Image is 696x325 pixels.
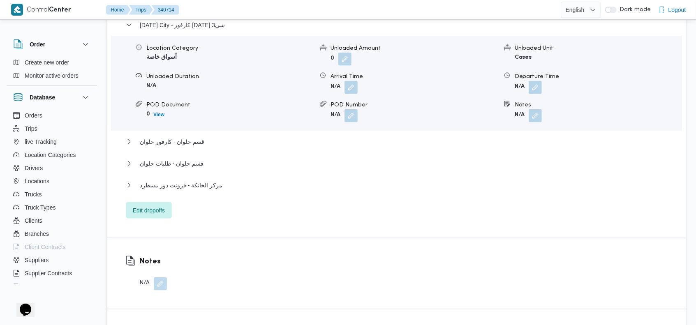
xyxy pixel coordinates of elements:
[13,92,90,102] button: Database
[25,176,49,186] span: Locations
[10,56,94,69] button: Create new order
[515,55,532,60] b: Cases
[25,124,37,134] span: Trips
[25,229,49,239] span: Branches
[10,122,94,135] button: Trips
[140,180,222,190] span: مركز الخانكة - فرونت دور مسطرد
[25,111,42,120] span: Orders
[10,254,94,267] button: Suppliers
[133,205,165,215] span: Edit dropoffs
[655,2,689,18] button: Logout
[146,111,150,117] b: 0
[7,109,97,287] div: Database
[515,101,682,109] div: Notes
[25,216,42,226] span: Clients
[25,203,55,212] span: Truck Types
[146,72,313,81] div: Unloaded Duration
[10,240,94,254] button: Client Contracts
[10,69,94,82] button: Monitor active orders
[515,72,682,81] div: Departure Time
[10,280,94,293] button: Devices
[10,161,94,175] button: Drivers
[146,101,313,109] div: POD Document
[139,277,167,290] div: N/A
[331,72,497,81] div: Arrival Time
[10,214,94,227] button: Clients
[140,159,203,168] span: قسم حلوان - طلبات حلوان
[30,92,55,102] h3: Database
[10,201,94,214] button: Truck Types
[25,268,72,278] span: Supplier Contracts
[106,5,131,15] button: Home
[25,58,69,67] span: Create new order
[10,188,94,201] button: Trucks
[668,5,686,15] span: Logout
[25,281,45,291] span: Devices
[7,56,97,85] div: Order
[126,180,668,190] button: مركز الخانكة - فرونت دور مسطرد
[111,36,682,131] div: [DATE] City - كارفور [DATE] سي3
[25,189,42,199] span: Trucks
[25,255,49,265] span: Suppliers
[25,71,79,81] span: Monitor active orders
[331,44,497,53] div: Unloaded Amount
[10,175,94,188] button: Locations
[331,56,334,61] b: 0
[153,112,164,118] b: View
[515,44,682,53] div: Unloaded Unit
[146,83,156,88] b: N/A
[151,5,179,15] button: 340714
[10,109,94,122] button: Orders
[331,113,340,118] b: N/A
[49,7,72,13] b: Center
[331,101,497,109] div: POD Number
[25,137,57,147] span: live Tracking
[331,84,340,90] b: N/A
[126,137,668,147] button: قسم حلوان - كارفور حلوان
[25,242,66,252] span: Client Contracts
[11,4,23,16] img: X8yXhbKr1z7QwAAAABJRU5ErkJggg==
[129,5,153,15] button: Trips
[25,163,43,173] span: Drivers
[140,20,225,30] span: [DATE] City - كارفور [DATE] سي3
[13,39,90,49] button: Order
[126,159,668,168] button: قسم حلوان - طلبات حلوان
[10,148,94,161] button: Location Categories
[25,150,76,160] span: Location Categories
[139,256,167,267] h3: Notes
[8,292,35,317] iframe: chat widget
[515,113,525,118] b: N/A
[515,84,525,90] b: N/A
[10,267,94,280] button: Supplier Contracts
[10,135,94,148] button: live Tracking
[140,137,204,147] span: قسم حلوان - كارفور حلوان
[146,55,177,60] b: أسواق خاصة
[146,44,313,53] div: Location Category
[30,39,45,49] h3: Order
[126,20,668,30] button: [DATE] City - كارفور [DATE] سي3
[10,227,94,240] button: Branches
[617,7,651,13] span: Dark mode
[126,202,172,219] button: Edit dropoffs
[150,110,168,120] button: View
